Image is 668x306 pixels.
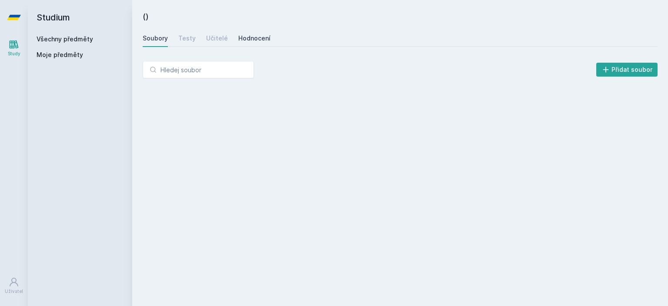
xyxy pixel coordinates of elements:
input: Hledej soubor [143,61,254,78]
a: Učitelé [206,30,228,47]
span: Moje předměty [37,50,83,59]
a: Testy [178,30,196,47]
div: Testy [178,34,196,43]
a: Soubory [143,30,168,47]
a: Všechny předměty [37,35,93,43]
div: Učitelé [206,34,228,43]
div: Study [8,50,20,57]
div: Soubory [143,34,168,43]
div: Uživatel [5,288,23,295]
h2: () [143,10,658,23]
button: Přidat soubor [596,63,658,77]
a: Study [2,35,26,61]
div: Hodnocení [238,34,271,43]
a: Uživatel [2,272,26,299]
a: Hodnocení [238,30,271,47]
